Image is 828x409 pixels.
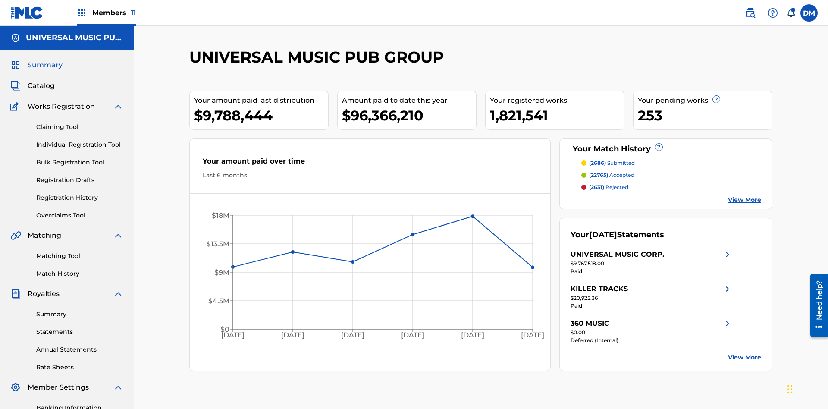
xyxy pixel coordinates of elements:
[571,284,733,310] a: KILLER TRACKSright chevron icon$20,925.36Paid
[194,106,328,125] div: $9,788,444
[728,195,761,204] a: View More
[571,318,609,329] div: 360 MUSIC
[28,60,63,70] span: Summary
[722,318,733,329] img: right chevron icon
[207,240,229,248] tspan: $13.5M
[10,33,21,43] img: Accounts
[28,382,89,393] span: Member Settings
[28,230,61,241] span: Matching
[461,331,484,340] tspan: [DATE]
[571,318,733,344] a: 360 MUSICright chevron icon$0.00Deferred (Internal)
[10,6,44,19] img: MLC Logo
[571,284,628,294] div: KILLER TRACKS
[28,81,55,91] span: Catalog
[113,289,123,299] img: expand
[571,260,733,267] div: $9,767,518.00
[571,267,733,275] div: Paid
[745,8,756,18] img: search
[36,363,123,372] a: Rate Sheets
[571,302,733,310] div: Paid
[194,95,328,106] div: Your amount paid last distribution
[589,184,604,190] span: (2631)
[26,33,123,43] h5: UNIVERSAL MUSIC PUB GROUP
[638,106,772,125] div: 253
[722,284,733,294] img: right chevron icon
[10,60,21,70] img: Summary
[28,101,95,112] span: Works Registration
[28,289,60,299] span: Royalties
[77,8,87,18] img: Top Rightsholders
[638,95,772,106] div: Your pending works
[36,345,123,354] a: Annual Statements
[10,81,21,91] img: Catalog
[785,368,828,409] iframe: Chat Widget
[722,249,733,260] img: right chevron icon
[571,229,664,241] div: Your Statements
[341,331,364,340] tspan: [DATE]
[220,325,229,333] tspan: $0
[581,159,762,167] a: (2686) submitted
[342,95,476,106] div: Amount paid to date this year
[571,337,733,344] div: Deferred (Internal)
[113,101,123,112] img: expand
[10,289,21,299] img: Royalties
[36,327,123,337] a: Statements
[581,171,762,179] a: (22765) accepted
[589,183,628,191] p: rejected
[490,95,624,106] div: Your registered works
[571,329,733,337] div: $0.00
[655,144,662,151] span: ?
[800,4,818,22] div: User Menu
[490,106,624,125] div: 1,821,541
[113,382,123,393] img: expand
[589,230,617,239] span: [DATE]
[203,156,537,171] div: Your amount paid over time
[768,8,778,18] img: help
[189,47,448,67] h2: UNIVERSAL MUSIC PUB GROUP
[764,4,781,22] div: Help
[10,101,22,112] img: Works Registration
[36,252,123,261] a: Matching Tool
[36,193,123,202] a: Registration History
[208,297,229,305] tspan: $4.5M
[131,9,136,17] span: 11
[10,382,21,393] img: Member Settings
[214,268,229,277] tspan: $9M
[36,310,123,319] a: Summary
[36,176,123,185] a: Registration Drafts
[401,331,424,340] tspan: [DATE]
[203,171,537,180] div: Last 6 months
[92,8,136,18] span: Members
[36,269,123,278] a: Match History
[742,4,759,22] a: Public Search
[581,183,762,191] a: (2631) rejected
[521,331,545,340] tspan: [DATE]
[589,160,606,166] span: (2686)
[589,159,635,167] p: submitted
[221,331,245,340] tspan: [DATE]
[10,81,55,91] a: CatalogCatalog
[787,376,793,402] div: Drag
[342,106,476,125] div: $96,366,210
[571,249,664,260] div: UNIVERSAL MUSIC CORP.
[281,331,304,340] tspan: [DATE]
[804,271,828,341] iframe: Resource Center
[36,123,123,132] a: Claiming Tool
[36,158,123,167] a: Bulk Registration Tool
[571,143,762,155] div: Your Match History
[10,230,21,241] img: Matching
[589,171,634,179] p: accepted
[36,140,123,149] a: Individual Registration Tool
[589,172,608,178] span: (22765)
[787,9,795,17] div: Notifications
[571,294,733,302] div: $20,925.36
[728,353,761,362] a: View More
[212,211,229,220] tspan: $18M
[571,249,733,275] a: UNIVERSAL MUSIC CORP.right chevron icon$9,767,518.00Paid
[713,96,720,103] span: ?
[10,60,63,70] a: SummarySummary
[113,230,123,241] img: expand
